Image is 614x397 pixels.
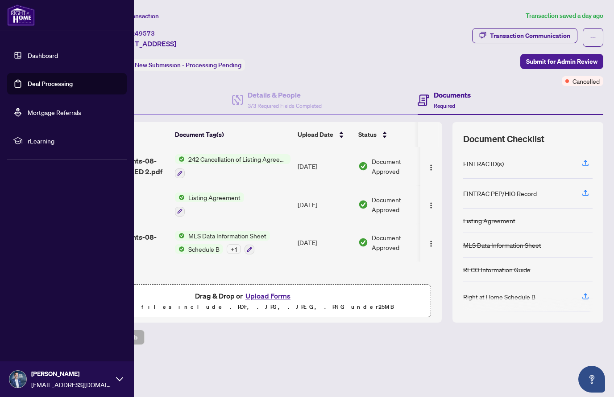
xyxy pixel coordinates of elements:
a: Mortgage Referrals [28,108,81,116]
img: Document Status [358,237,368,247]
div: Status: [111,59,245,71]
span: [EMAIL_ADDRESS][DOMAIN_NAME] [31,380,112,389]
span: [STREET_ADDRESS] [111,38,176,49]
img: Status Icon [175,154,185,164]
td: [DATE] [294,224,355,262]
span: Document Checklist [463,133,544,145]
button: Logo [424,159,438,173]
button: Open asap [578,366,605,393]
span: 242 Cancellation of Listing Agreement - Authority to Offer for Sale [185,154,290,164]
img: Logo [427,202,435,209]
span: Drag & Drop or [195,290,293,302]
p: Supported files include .PDF, .JPG, .JPEG, .PNG under 25 MB [63,302,425,312]
span: Schedule B [185,244,223,254]
button: Upload Forms [243,290,293,302]
span: Listing Agreement [185,192,244,202]
img: Document Status [358,200,368,209]
h4: Details & People [248,90,322,100]
img: Logo [427,164,435,171]
div: MLS Data Information Sheet [463,240,541,250]
span: [PERSON_NAME] [31,369,112,379]
a: Deal Processing [28,80,73,88]
span: View Transaction [111,12,159,20]
img: Status Icon [175,244,185,254]
div: Transaction Communication [490,29,570,43]
span: Submit for Admin Review [526,54,597,69]
button: Status IconMLS Data Information SheetStatus IconSchedule B+1 [175,231,270,255]
span: rLearning [28,136,120,146]
h4: Documents [434,90,471,100]
div: RECO Information Guide [463,265,531,274]
span: Status [358,130,377,139]
span: MLS Data Information Sheet [185,231,270,241]
button: Logo [424,235,438,250]
img: logo [7,4,35,26]
img: Status Icon [175,192,185,202]
span: Document Approved [372,156,427,176]
span: ellipsis [590,34,596,41]
button: Status Icon242 Cancellation of Listing Agreement - Authority to Offer for Sale [175,154,290,178]
th: Document Tag(s) [171,122,294,147]
span: 3/3 Required Fields Completed [248,102,322,109]
article: Transaction saved a day ago [526,11,603,21]
span: Cancelled [573,76,600,86]
div: FINTRAC ID(s) [463,159,504,168]
img: Logo [427,240,435,247]
span: Drag & Drop orUpload FormsSupported files include .PDF, .JPG, .JPEG, .PNG under25MB [58,285,431,318]
span: Document Approved [372,195,427,214]
th: Status [355,122,431,147]
td: [DATE] [294,185,355,224]
th: Upload Date [294,122,355,147]
img: Profile Icon [9,371,26,388]
img: Status Icon [175,231,185,241]
div: FINTRAC PEP/HIO Record [463,188,537,198]
span: Document Approved [372,233,427,252]
span: New Submission - Processing Pending [135,61,241,69]
div: + 1 [227,244,241,254]
span: 49573 [135,29,155,37]
button: Transaction Communication [472,28,577,43]
div: Listing Agreement [463,216,515,225]
div: Right at Home Schedule B [463,292,535,302]
img: Document Status [358,161,368,171]
td: [DATE] [294,147,355,185]
button: Status IconListing Agreement [175,192,244,217]
span: Upload Date [298,130,333,139]
button: Logo [424,197,438,212]
button: Submit for Admin Review [520,54,603,69]
span: Required [434,102,455,109]
a: Dashboard [28,51,58,59]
